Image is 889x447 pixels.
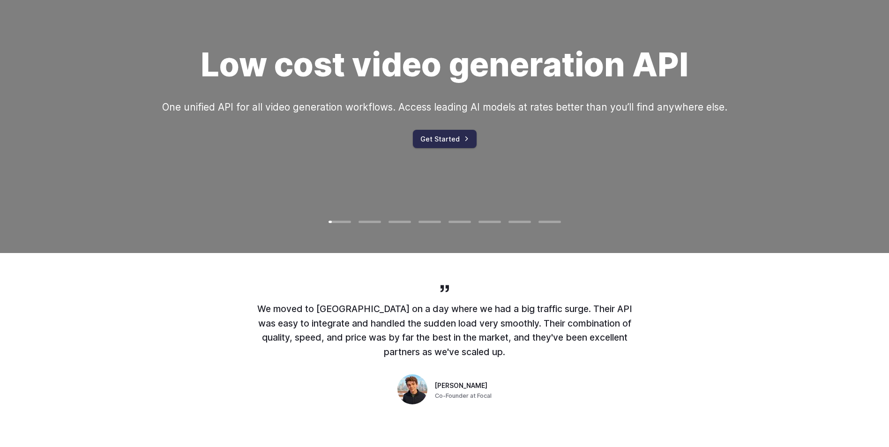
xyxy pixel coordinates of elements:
[162,99,727,115] p: One unified API for all video generation workflows. Access leading AI models at rates better than...
[435,391,492,401] span: Co-Founder at Focal
[397,374,427,404] img: Person
[435,381,487,391] span: [PERSON_NAME]
[413,130,477,148] a: Get Started
[201,45,688,84] h1: Low cost video generation API
[257,302,632,359] p: We moved to [GEOGRAPHIC_DATA] on a day where we had a big traffic surge. Their API was easy to in...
